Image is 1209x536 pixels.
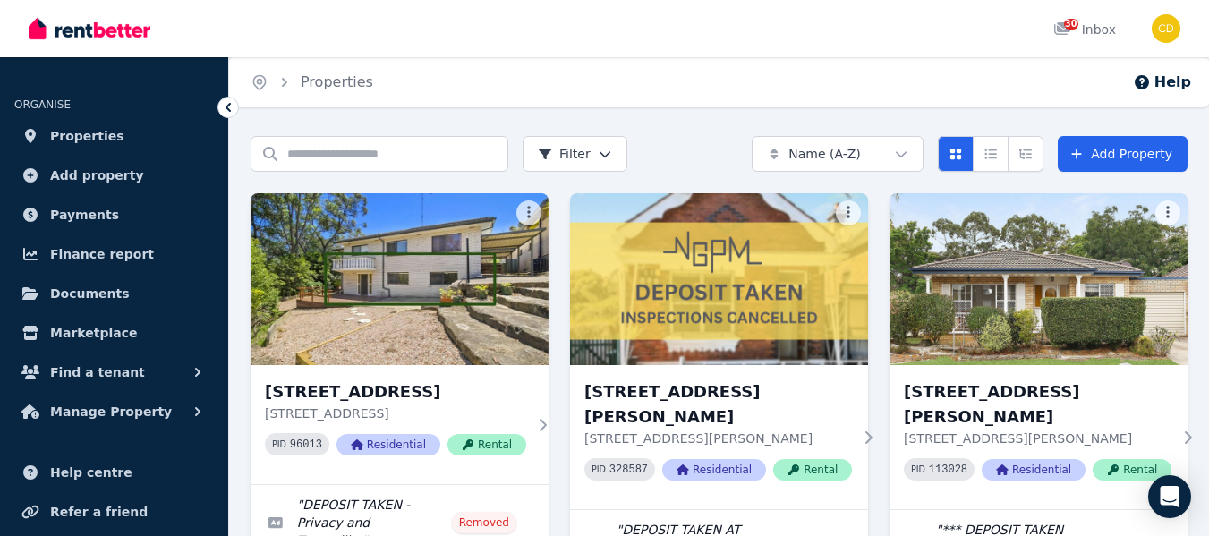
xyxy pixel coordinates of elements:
[836,200,861,225] button: More options
[1058,136,1188,172] a: Add Property
[50,462,132,483] span: Help centre
[50,283,130,304] span: Documents
[14,118,214,154] a: Properties
[982,459,1086,481] span: Residential
[50,204,119,225] span: Payments
[1133,72,1191,93] button: Help
[14,98,71,111] span: ORGANISE
[1155,200,1180,225] button: More options
[570,193,868,509] a: 1/2 Eric Street, Lilyfield[STREET_ADDRESS][PERSON_NAME][STREET_ADDRESS][PERSON_NAME]PID 328587Res...
[14,276,214,311] a: Documents
[904,379,1171,430] h3: [STREET_ADDRESS][PERSON_NAME]
[447,434,526,455] span: Rental
[904,430,1171,447] p: [STREET_ADDRESS][PERSON_NAME]
[1064,19,1078,30] span: 30
[251,193,549,365] img: 1/1A Neptune Street, Padstow
[592,464,606,474] small: PID
[14,354,214,390] button: Find a tenant
[973,136,1009,172] button: Compact list view
[14,394,214,430] button: Manage Property
[1148,475,1191,518] div: Open Intercom Messenger
[29,15,150,42] img: RentBetter
[911,464,925,474] small: PID
[938,136,1043,172] div: View options
[1093,459,1171,481] span: Rental
[570,193,868,365] img: 1/2 Eric Street, Lilyfield
[265,379,526,404] h3: [STREET_ADDRESS]
[272,439,286,449] small: PID
[929,464,967,476] code: 113028
[301,73,373,90] a: Properties
[609,464,648,476] code: 328587
[890,193,1188,509] a: 1/5 Kings Road, Brighton-Le-Sands[STREET_ADDRESS][PERSON_NAME][STREET_ADDRESS][PERSON_NAME]PID 11...
[14,236,214,272] a: Finance report
[1152,14,1180,43] img: Chris Dimitropoulos
[265,404,526,422] p: [STREET_ADDRESS]
[50,243,154,265] span: Finance report
[516,200,541,225] button: More options
[50,165,144,186] span: Add property
[788,145,861,163] span: Name (A-Z)
[14,494,214,530] a: Refer a friend
[14,315,214,351] a: Marketplace
[584,379,852,430] h3: [STREET_ADDRESS][PERSON_NAME]
[50,501,148,523] span: Refer a friend
[14,455,214,490] a: Help centre
[336,434,440,455] span: Residential
[50,125,124,147] span: Properties
[1053,21,1116,38] div: Inbox
[752,136,924,172] button: Name (A-Z)
[50,322,137,344] span: Marketplace
[14,197,214,233] a: Payments
[538,145,591,163] span: Filter
[50,401,172,422] span: Manage Property
[890,193,1188,365] img: 1/5 Kings Road, Brighton-Le-Sands
[662,459,766,481] span: Residential
[14,157,214,193] a: Add property
[773,459,852,481] span: Rental
[1008,136,1043,172] button: Expanded list view
[50,362,145,383] span: Find a tenant
[938,136,974,172] button: Card view
[251,193,549,484] a: 1/1A Neptune Street, Padstow[STREET_ADDRESS][STREET_ADDRESS]PID 96013ResidentialRental
[229,57,395,107] nav: Breadcrumb
[523,136,627,172] button: Filter
[584,430,852,447] p: [STREET_ADDRESS][PERSON_NAME]
[290,438,322,451] code: 96013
